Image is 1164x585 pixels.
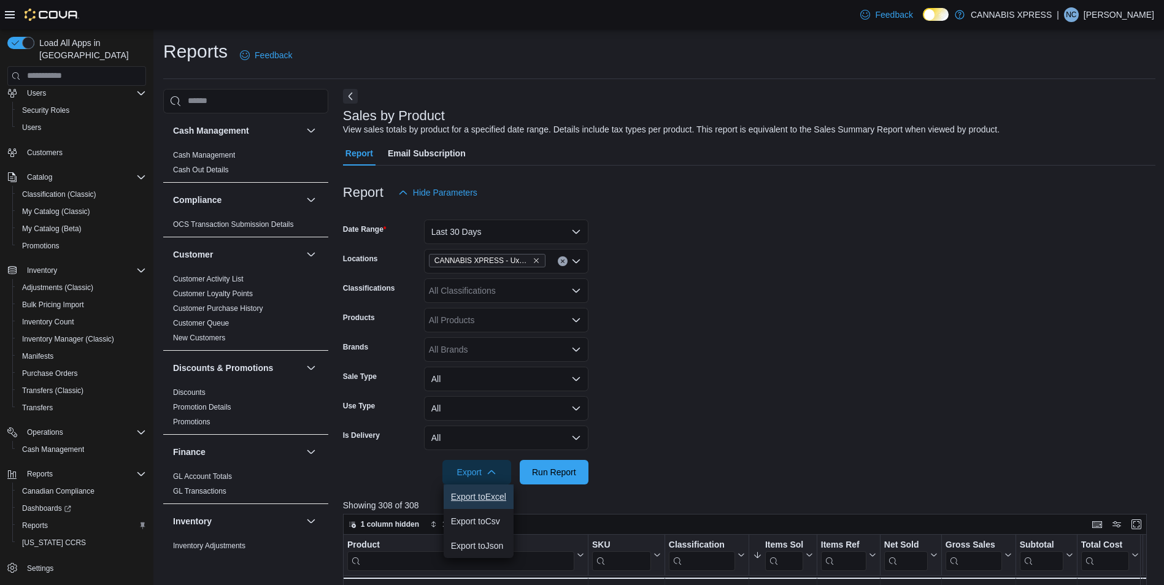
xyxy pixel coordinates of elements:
[946,539,1002,570] div: Gross Sales
[1084,7,1154,22] p: [PERSON_NAME]
[1081,539,1129,570] div: Total Cost
[12,102,151,119] button: Security Roles
[343,342,368,352] label: Brands
[22,145,146,160] span: Customers
[173,446,301,458] button: Finance
[12,500,151,517] a: Dashboards
[753,539,813,570] button: Items Sold
[17,535,146,550] span: Washington CCRS
[163,469,328,503] div: Finance
[163,272,328,350] div: Customer
[12,441,151,458] button: Cash Management
[1129,517,1144,532] button: Enter fullscreen
[571,315,581,325] button: Open list of options
[17,332,146,346] span: Inventory Manager (Classic)
[2,85,151,102] button: Users
[1064,7,1079,22] div: Nathan Chan
[2,262,151,279] button: Inventory
[27,172,52,182] span: Catalog
[344,517,424,532] button: 1 column hidden
[173,220,294,229] a: OCS Transaction Submission Details
[884,539,928,570] div: Net Sold
[22,317,74,327] span: Inventory Count
[592,539,651,551] div: SKU
[345,141,373,166] span: Report
[173,166,229,174] a: Cash Out Details
[173,446,206,458] h3: Finance
[12,119,151,136] button: Users
[17,484,146,499] span: Canadian Compliance
[22,467,146,481] span: Reports
[343,372,377,381] label: Sale Type
[347,539,574,551] div: Product
[971,7,1052,22] p: CANNABIS XPRESS
[343,109,445,123] h3: Sales by Product
[173,124,249,137] h3: Cash Management
[22,189,96,199] span: Classification (Classic)
[22,241,60,251] span: Promotions
[173,275,244,283] a: Customer Activity List
[17,120,46,135] a: Users
[444,484,514,509] button: Export toExcel
[571,286,581,296] button: Open list of options
[343,254,378,264] label: Locations
[821,539,866,551] div: Items Ref
[12,517,151,534] button: Reports
[17,204,146,219] span: My Catalog (Classic)
[12,220,151,237] button: My Catalog (Beta)
[173,248,301,261] button: Customer
[173,248,213,261] h3: Customer
[17,535,91,550] a: [US_STATE] CCRS
[163,385,328,434] div: Discounts & Promotions
[444,533,514,558] button: Export toJson
[17,120,146,135] span: Users
[27,266,57,275] span: Inventory
[17,187,101,202] a: Classification (Classic)
[12,534,151,551] button: [US_STATE] CCRS
[17,297,146,312] span: Bulk Pricing Import
[22,425,68,440] button: Operations
[173,362,301,374] button: Discounts & Promotions
[451,492,506,502] span: Export to Excel
[173,515,212,527] h3: Inventory
[304,123,318,138] button: Cash Management
[17,366,146,381] span: Purchase Orders
[173,194,222,206] h3: Compliance
[173,388,206,397] span: Discounts
[434,254,530,267] span: CANNABIS XPRESS - Uxbridge ([GEOGRAPHIC_DATA])
[821,539,876,570] button: Items Ref
[12,203,151,220] button: My Catalog (Classic)
[235,43,297,67] a: Feedback
[1109,517,1124,532] button: Display options
[17,332,119,346] a: Inventory Manager (Classic)
[884,539,938,570] button: Net Sold
[343,185,384,200] h3: Report
[2,143,151,161] button: Customers
[1090,517,1104,532] button: Keyboard shortcuts
[22,503,71,513] span: Dashboards
[343,123,1000,136] div: View sales totals by product for a specified date range. Details include tax types per product. T...
[17,349,58,364] a: Manifests
[12,331,151,348] button: Inventory Manager (Classic)
[765,539,803,551] div: Items Sold
[669,539,735,570] div: Classification
[22,538,86,548] span: [US_STATE] CCRS
[17,280,146,295] span: Adjustments (Classic)
[875,9,912,21] span: Feedback
[429,254,545,267] span: CANNABIS XPRESS - Uxbridge (Reach Street)
[304,445,318,459] button: Finance
[173,318,229,328] span: Customer Queue
[821,539,866,570] div: Items Ref
[163,148,328,182] div: Cash Management
[22,425,146,440] span: Operations
[17,297,89,312] a: Bulk Pricing Import
[173,319,229,327] a: Customer Queue
[17,400,146,415] span: Transfers
[343,430,380,440] label: Is Delivery
[173,402,231,412] span: Promotion Details
[1081,539,1129,551] div: Total Cost
[22,561,58,576] a: Settings
[22,467,58,481] button: Reports
[17,315,79,329] a: Inventory Count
